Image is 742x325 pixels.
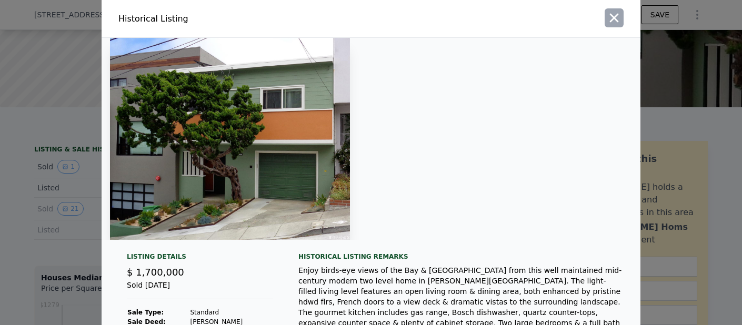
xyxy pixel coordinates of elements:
[118,13,367,25] div: Historical Listing
[127,267,184,278] span: $ 1,700,000
[127,309,164,316] strong: Sale Type:
[110,38,350,240] img: Property Img
[298,252,624,261] div: Historical Listing remarks
[127,252,273,265] div: Listing Details
[127,280,273,299] div: Sold [DATE]
[189,308,250,317] td: Standard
